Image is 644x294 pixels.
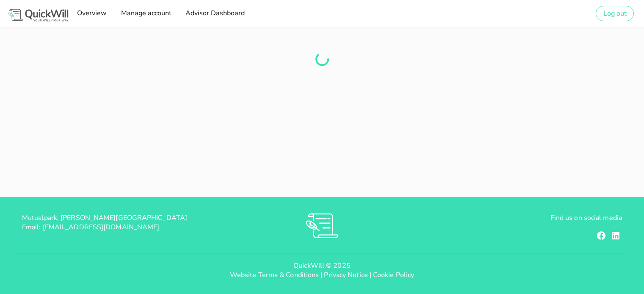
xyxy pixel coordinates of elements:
span: Overview [77,8,107,18]
span: | [321,270,322,280]
a: Website Terms & Conditions [230,270,319,280]
a: Overview [74,5,109,22]
a: Privacy Notice [324,270,368,280]
p: QuickWill © 2025 [7,261,637,270]
span: Mutualpark, [PERSON_NAME][GEOGRAPHIC_DATA] [22,213,187,223]
span: Manage account [120,8,171,18]
span: Email: [EMAIL_ADDRESS][DOMAIN_NAME] [22,223,160,232]
button: Log out [596,6,634,21]
a: Advisor Dashboard [182,5,247,22]
a: Manage account [118,5,174,22]
a: Cookie Policy [373,270,414,280]
img: RVs0sauIwKhMoGR03FLGkjXSOVwkZRnQsltkF0QxpTsornXsmh1o7vbL94pqF3d8sZvAAAAAElFTkSuQmCC [306,213,338,238]
span: Advisor Dashboard [185,8,245,18]
span: | [370,270,371,280]
img: Logo [7,8,70,22]
span: Log out [603,9,627,18]
p: Find us on social media [422,213,622,223]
